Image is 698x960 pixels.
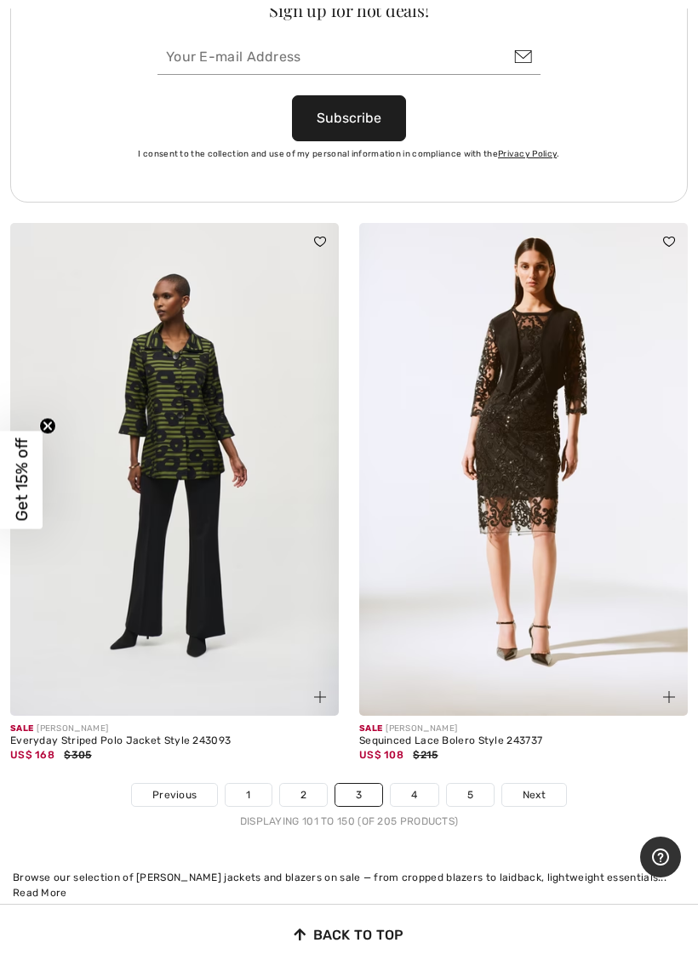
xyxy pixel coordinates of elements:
[314,237,326,247] img: heart_black_full.svg
[79,2,620,19] div: Sign up for hot deals!
[413,749,438,761] span: $215
[280,784,327,806] a: 2
[10,723,33,734] span: Sale
[39,418,56,435] button: Close teaser
[359,723,688,735] div: [PERSON_NAME]
[335,784,382,806] a: 3
[640,837,681,879] iframe: Opens a widget where you can find more information
[359,749,403,761] span: US$ 108
[226,784,271,806] a: 1
[523,787,546,803] span: Next
[12,438,31,522] span: Get 15% off
[447,784,494,806] a: 5
[64,749,91,761] span: $305
[292,95,406,141] button: Subscribe
[663,237,675,247] img: heart_black_full.svg
[10,735,339,747] div: Everyday Striped Polo Jacket Style 243093
[157,39,541,75] input: Your E-mail Address
[663,691,675,703] img: plus_v2.svg
[152,787,197,803] span: Previous
[359,735,688,747] div: Sequinced Lace Bolero Style 243737
[391,784,438,806] a: 4
[498,149,557,159] a: Privacy Policy
[10,223,339,716] img: Everyday Striped Polo Jacket Style 243093. BLACK/GREEN/MULTI
[314,691,326,703] img: plus_v2.svg
[132,784,217,806] a: Previous
[359,223,688,716] img: Sequinced Lace Bolero Style 243737. Black
[359,723,382,734] span: Sale
[138,148,559,161] label: I consent to the collection and use of my personal information in compliance with the .
[13,887,67,899] span: Read More
[502,784,566,806] a: Next
[10,749,54,761] span: US$ 168
[13,870,685,885] div: Browse our selection of [PERSON_NAME] jackets and blazers on sale — from cropped blazers to laidb...
[10,723,339,735] div: [PERSON_NAME]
